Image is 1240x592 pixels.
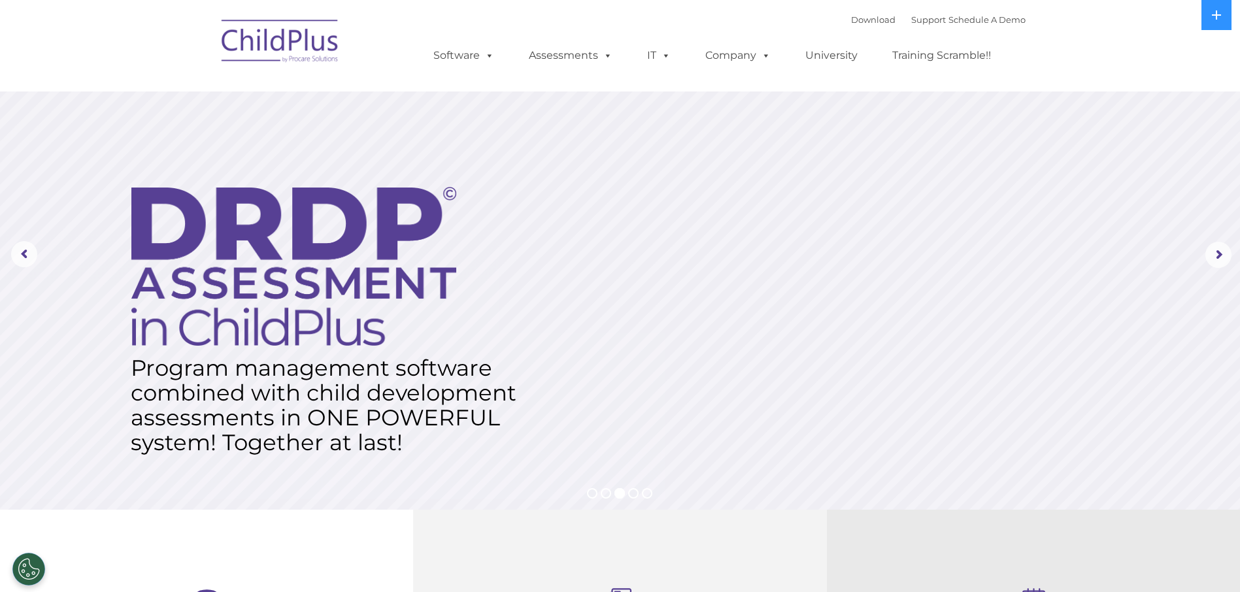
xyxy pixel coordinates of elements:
font: | [851,14,1026,25]
a: Download [851,14,896,25]
a: Learn More [133,436,291,478]
a: Assessments [516,42,626,69]
rs-layer: Program management software combined with child development assessments in ONE POWERFUL system! T... [131,355,528,455]
span: Phone number [182,140,237,150]
img: ChildPlus by Procare Solutions [215,10,346,76]
img: DRDP Assessment in ChildPlus [131,187,456,346]
a: Training Scramble!! [879,42,1004,69]
a: Software [420,42,507,69]
a: Company [692,42,784,69]
a: IT [634,42,684,69]
a: University [792,42,871,69]
a: Support [911,14,946,25]
button: Cookies Settings [12,553,45,585]
a: Schedule A Demo [948,14,1026,25]
span: Last name [182,86,222,96]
